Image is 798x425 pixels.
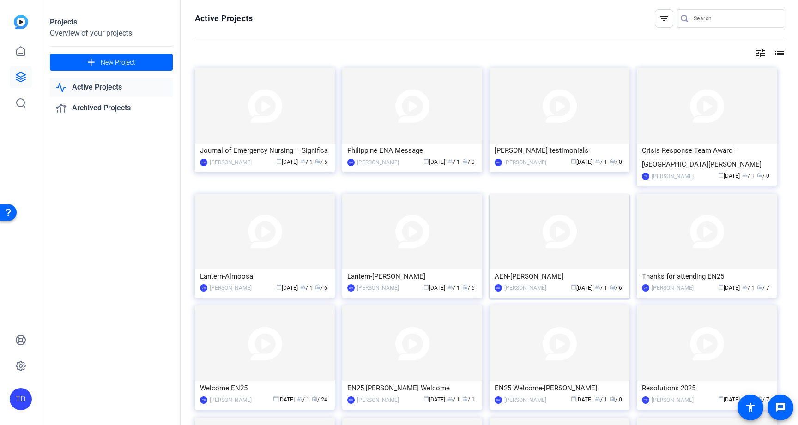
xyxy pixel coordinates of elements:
div: [PERSON_NAME] [357,283,399,293]
span: group [300,284,306,290]
span: / 1 [595,285,607,291]
span: calendar_today [273,396,278,401]
div: DW [347,284,355,292]
span: / 0 [610,159,622,165]
div: DW [495,284,502,292]
span: [DATE] [718,285,740,291]
div: DW [200,396,207,404]
span: [DATE] [276,285,298,291]
div: Overview of your projects [50,28,173,39]
span: group [447,158,453,164]
div: [PERSON_NAME] [210,283,252,293]
div: [PERSON_NAME] [652,172,694,181]
span: group [742,172,748,178]
div: [PERSON_NAME] [652,283,694,293]
div: Welcome EN25 [200,381,330,395]
div: [PERSON_NAME] [504,283,546,293]
a: Archived Projects [50,99,173,118]
span: group [297,396,302,401]
div: DW [200,284,207,292]
span: / 1 [300,285,313,291]
div: DW [642,396,649,404]
span: / 1 [595,159,607,165]
span: group [447,284,453,290]
div: Journal of Emergency Nursing – Significa [200,144,330,157]
div: Crisis Response Team Award – [GEOGRAPHIC_DATA][PERSON_NAME] [642,144,772,171]
span: radio [462,396,468,401]
span: / 7 [757,285,769,291]
span: radio [312,396,317,401]
span: New Project [101,58,135,67]
span: / 6 [610,285,622,291]
div: EN25 Welcome-[PERSON_NAME] [495,381,624,395]
span: calendar_today [571,158,576,164]
div: DW [347,159,355,166]
span: calendar_today [423,158,429,164]
span: / 1 [447,285,460,291]
mat-icon: tune [755,48,766,59]
span: / 1 [447,396,460,403]
span: group [595,158,600,164]
div: Resolutions 2025 [642,381,772,395]
div: AEN-[PERSON_NAME] [495,269,624,283]
span: radio [315,284,320,290]
div: TD [10,388,32,410]
span: calendar_today [423,284,429,290]
span: / 1 [595,396,607,403]
mat-icon: list [773,48,784,59]
span: group [742,284,748,290]
mat-icon: message [775,402,786,413]
div: [PERSON_NAME] [504,158,546,167]
span: group [300,158,306,164]
span: group [447,396,453,401]
span: [DATE] [273,396,295,403]
span: calendar_today [571,396,576,401]
span: / 0 [610,396,622,403]
span: [DATE] [423,396,445,403]
div: [PERSON_NAME] [210,158,252,167]
div: [PERSON_NAME] [652,395,694,405]
span: / 24 [312,396,327,403]
span: [DATE] [276,159,298,165]
span: [DATE] [423,159,445,165]
div: DW [642,173,649,180]
input: Search [694,13,777,24]
div: [PERSON_NAME] [504,395,546,405]
span: [DATE] [571,159,592,165]
span: radio [315,158,320,164]
span: radio [610,396,615,401]
div: Projects [50,17,173,28]
div: Thanks for attending EN25 [642,269,772,283]
span: / 1 [297,396,309,403]
span: / 0 [462,159,475,165]
a: Active Projects [50,78,173,97]
div: DW [642,284,649,292]
div: Lantern-Almoosa [200,269,330,283]
span: calendar_today [718,396,724,401]
mat-icon: filter_list [659,13,670,24]
div: Lantern-[PERSON_NAME] [347,269,477,283]
span: [DATE] [718,173,740,179]
span: calendar_today [276,158,282,164]
span: / 5 [315,159,327,165]
span: / 1 [300,159,313,165]
span: / 0 [757,173,769,179]
span: [DATE] [571,285,592,291]
span: calendar_today [423,396,429,401]
div: [PERSON_NAME] [357,395,399,405]
div: DW [347,396,355,404]
span: group [595,396,600,401]
span: / 1 [462,396,475,403]
span: [DATE] [423,285,445,291]
div: [PERSON_NAME] [357,158,399,167]
span: radio [757,172,762,178]
span: radio [610,158,615,164]
div: Philippine ENA Message [347,144,477,157]
span: calendar_today [276,284,282,290]
div: [PERSON_NAME] [210,395,252,405]
span: radio [757,284,762,290]
div: DW [495,159,502,166]
img: blue-gradient.svg [14,15,28,29]
span: [DATE] [571,396,592,403]
div: DW [495,396,502,404]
